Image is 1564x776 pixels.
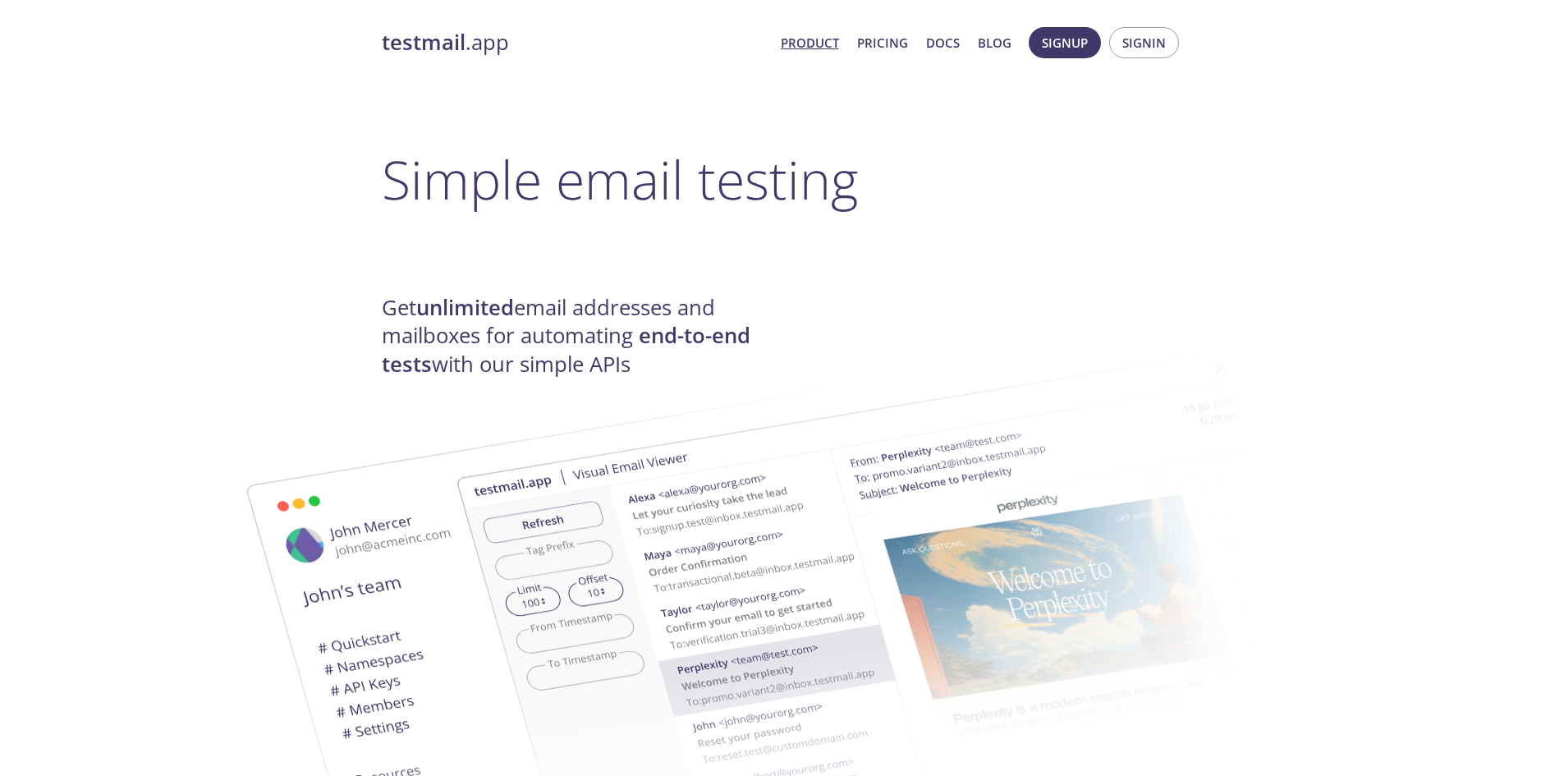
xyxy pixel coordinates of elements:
strong: testmail [382,28,466,57]
a: Pricing [857,32,908,53]
a: Blog [978,32,1011,53]
a: Docs [926,32,960,53]
a: testmail.app [382,29,768,57]
span: Signup [1042,32,1088,53]
span: Signin [1122,32,1166,53]
button: Signin [1109,27,1179,58]
a: Product [781,32,839,53]
h4: Get email addresses and mailboxes for automating with our simple APIs [382,294,782,379]
strong: end-to-end tests [382,321,750,378]
h1: Simple email testing [382,148,1183,211]
button: Signup [1029,27,1101,58]
strong: unlimited [416,293,514,322]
